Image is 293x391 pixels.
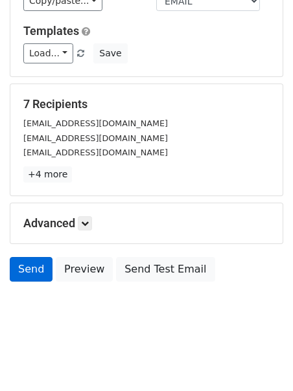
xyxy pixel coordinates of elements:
small: [EMAIL_ADDRESS][DOMAIN_NAME] [23,148,168,157]
a: Send Test Email [116,257,215,282]
a: Preview [56,257,113,282]
h5: 7 Recipients [23,97,270,111]
button: Save [93,43,127,63]
a: Load... [23,43,73,63]
a: +4 more [23,166,72,183]
iframe: Chat Widget [228,329,293,391]
a: Templates [23,24,79,38]
small: [EMAIL_ADDRESS][DOMAIN_NAME] [23,118,168,128]
a: Send [10,257,53,282]
h5: Advanced [23,216,270,230]
small: [EMAIL_ADDRESS][DOMAIN_NAME] [23,133,168,143]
